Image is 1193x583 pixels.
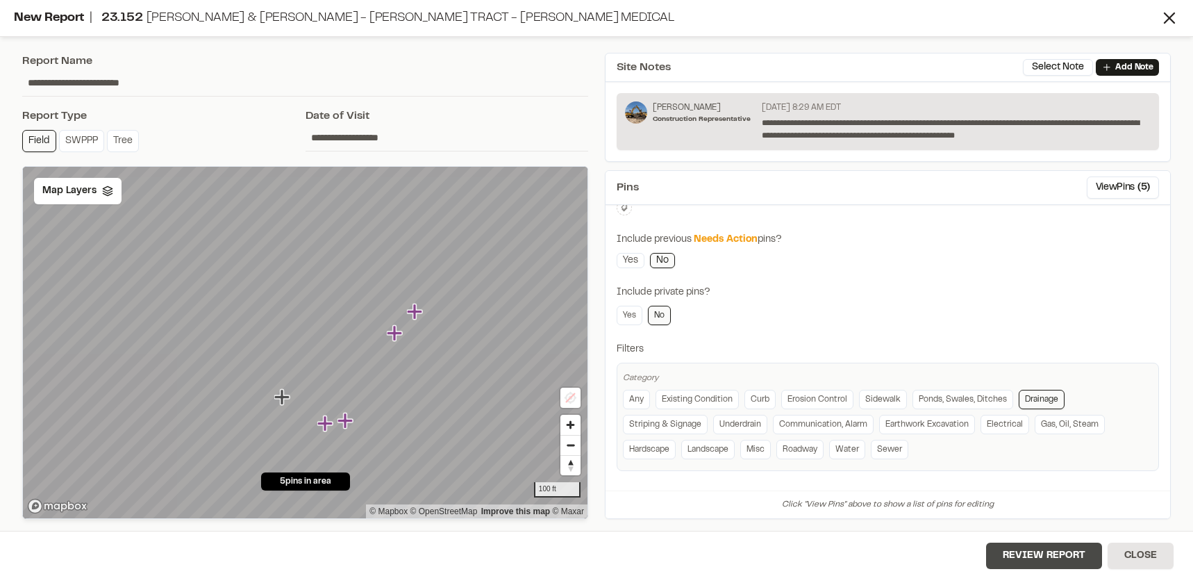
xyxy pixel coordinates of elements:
[274,388,292,407] div: Map marker
[407,303,425,321] div: Map marker
[681,440,735,459] a: Landscape
[656,390,739,409] a: Existing Condition
[560,415,581,435] button: Zoom in
[14,9,1160,28] div: New Report
[713,415,767,434] a: Underdrain
[776,440,824,459] a: Roadway
[694,236,758,244] span: Needs Action
[773,415,874,434] a: Communication, Alarm
[762,101,841,114] p: [DATE] 8:29 AM EDT
[606,491,1170,518] div: Click "View Pins" above to show a list of pins for editing
[560,455,581,475] button: Reset bearing to north
[859,390,907,409] a: Sidewalk
[648,306,671,325] a: No
[981,415,1029,434] a: Electrical
[986,543,1102,569] button: Review Report
[534,482,581,498] div: 100 ft
[1108,543,1174,569] button: Close
[650,253,675,268] a: No
[617,285,1159,300] div: Include private pins?
[871,440,908,459] a: Sewer
[387,325,405,343] div: Map marker
[617,232,1159,247] div: Include previous pins?
[560,388,581,408] button: Location not available
[1035,415,1105,434] a: Gas, Oil, Steam
[617,179,639,196] span: Pins
[23,167,587,518] canvas: Map
[317,415,335,433] div: Map marker
[623,440,676,459] a: Hardscape
[280,475,331,488] span: 5 pins in area
[617,59,671,76] span: Site Notes
[625,101,647,124] img: Ross Edwards
[617,253,644,268] a: Yes
[481,507,550,516] a: Map feedback
[617,342,1159,357] div: Filters
[829,440,865,459] a: Water
[369,507,408,516] a: Mapbox
[560,435,581,455] button: Zoom out
[1115,61,1153,74] p: Add Note
[912,390,1013,409] a: Ponds, Swales, Ditches
[22,108,306,124] div: Report Type
[552,507,584,516] a: Maxar
[410,507,478,516] a: OpenStreetMap
[781,390,853,409] a: Erosion Control
[623,390,650,409] a: Any
[623,372,1153,384] div: Category
[1019,390,1065,409] a: Drainage
[22,53,588,69] div: Report Name
[147,13,675,24] span: [PERSON_NAME] & [PERSON_NAME] - [PERSON_NAME] Tract - [PERSON_NAME] Medical
[623,415,708,434] a: Striping & Signage
[1137,180,1150,195] span: ( 5 )
[653,101,751,114] p: [PERSON_NAME]
[306,108,589,124] div: Date of Visit
[740,440,771,459] a: Misc
[879,415,975,434] a: Earthwork Excavation
[1023,59,1093,76] button: Select Note
[1087,176,1159,199] button: ViewPins (5)
[617,306,642,325] a: Yes
[653,114,751,124] p: Construction Representative
[337,412,356,430] div: Map marker
[617,200,632,215] button: Edit Tags
[744,390,776,409] a: Curb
